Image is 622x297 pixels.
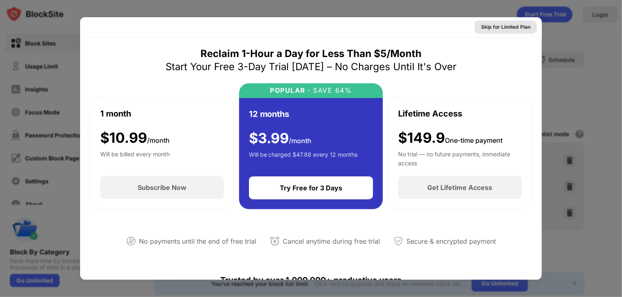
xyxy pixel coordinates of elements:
span: One-time payment [445,136,502,144]
img: cancel-anytime [270,236,280,246]
div: Start Your Free 3-Day Trial [DATE] – No Charges Until It's Over [166,60,456,73]
div: $ 10.99 [100,130,170,146]
div: Subscribe Now [138,183,187,192]
div: Secure & encrypted payment [407,235,496,247]
div: Reclaim 1-Hour a Day for Less Than $5/Month [200,47,422,60]
div: No payments until the end of free trial [139,235,257,247]
span: /month [289,137,312,145]
div: $ 3.99 [249,130,312,147]
div: Lifetime Access [398,107,462,120]
div: Try Free for 3 Days [280,184,342,192]
div: No trial — no future payments, immediate access [398,150,522,166]
div: Cancel anytime during free trial [283,235,380,247]
div: 12 months [249,108,290,120]
div: Will be charged $47.88 every 12 months [249,150,358,167]
img: secured-payment [394,236,403,246]
div: SAVE 64% [311,87,352,94]
span: /month [147,136,170,144]
div: Skip for Limited Plan [481,23,530,31]
img: not-paying [126,236,136,246]
div: Will be billed every month [100,150,170,166]
div: 1 month [100,107,131,120]
div: Get Lifetime Access [428,183,493,192]
div: POPULAR · [270,87,311,94]
div: $149.9 [398,130,502,146]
